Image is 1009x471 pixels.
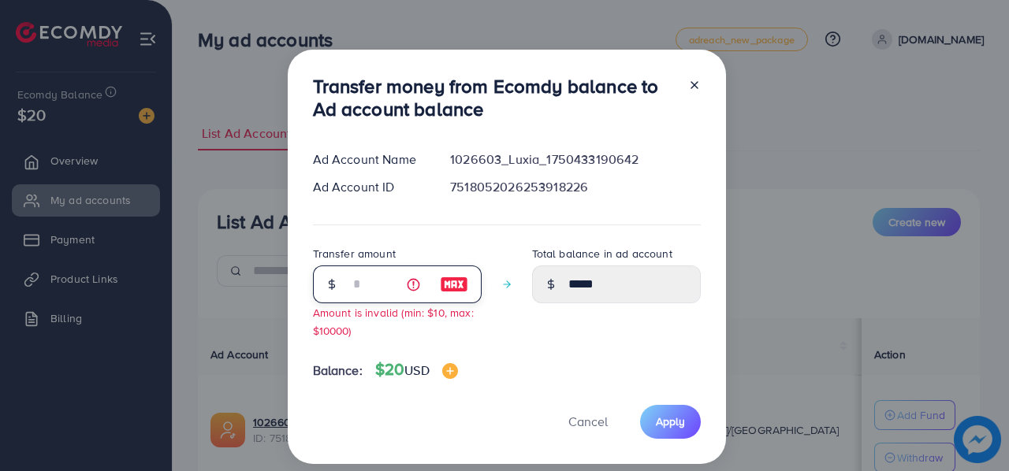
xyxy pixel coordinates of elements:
[313,362,363,380] span: Balance:
[375,360,458,380] h4: $20
[437,178,713,196] div: 7518052026253918226
[300,150,438,169] div: Ad Account Name
[313,305,474,338] small: Amount is invalid (min: $10, max: $10000)
[437,150,713,169] div: 1026603_Luxia_1750433190642
[640,405,701,439] button: Apply
[549,405,627,439] button: Cancel
[568,413,608,430] span: Cancel
[440,275,468,294] img: image
[442,363,458,379] img: image
[656,414,685,429] span: Apply
[313,75,676,121] h3: Transfer money from Ecomdy balance to Ad account balance
[313,246,396,261] label: Transfer amount
[404,362,429,379] span: USD
[300,178,438,196] div: Ad Account ID
[532,246,672,261] label: Total balance in ad account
